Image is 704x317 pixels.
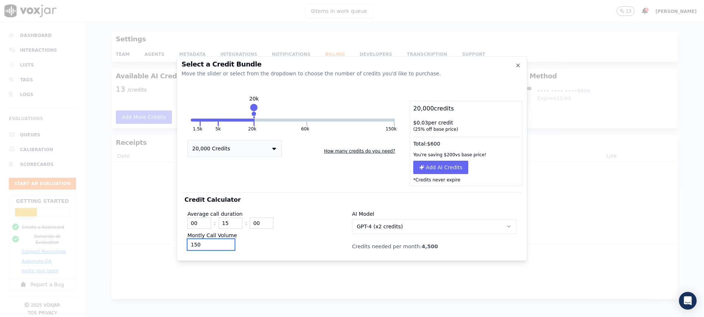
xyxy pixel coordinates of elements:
span: : [214,219,216,227]
button: 150k [386,126,397,132]
p: Credit Calculator [184,195,241,204]
div: 20,000 credits [410,101,522,116]
label: AI Model [352,211,374,217]
div: Move the slider or select from the dropdown to choose the number of credits you'd like to purchase. [182,70,522,77]
label: Montly Call Volume [187,232,237,238]
div: ( 25 % off base price) [413,126,519,132]
span: GPT-4 (x2 credits) [357,223,403,230]
p: Credits needed per month: [352,243,517,250]
span: : [245,219,247,227]
button: 1.5k [193,126,202,132]
button: How many credits do you need? [321,145,398,157]
button: 5k [201,119,218,122]
button: 20,000 Credits [187,140,282,157]
div: $ 0.03 per credit [410,116,522,135]
button: 5k [215,126,221,132]
div: You're saving $ 200 vs base price! [410,149,522,161]
button: 60k [255,119,306,122]
button: 150k [307,119,394,122]
h2: Select a Credit Bundle [182,61,522,68]
div: 20k [249,95,259,102]
button: 1.5k [191,119,199,122]
div: Open Intercom Messenger [679,292,697,310]
div: Total: $ 600 [410,135,522,149]
p: *Credits never expire [410,174,522,186]
button: 20k [248,126,256,132]
button: 20k [219,119,253,122]
button: 60k [301,126,309,132]
span: 4,500 [422,243,438,249]
button: Add AI Credits [413,161,468,174]
label: Average call duration [187,211,242,217]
